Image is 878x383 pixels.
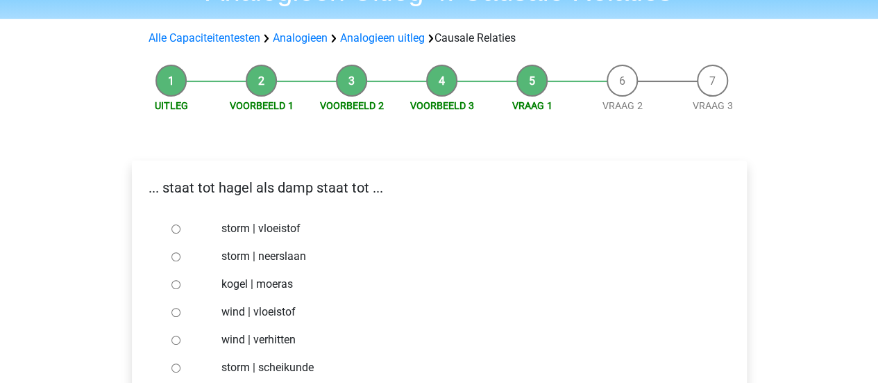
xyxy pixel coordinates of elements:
a: Uitleg [155,100,188,111]
label: storm | neerslaan [221,248,702,265]
div: Causale Relaties [143,30,736,47]
label: storm | vloeistof [221,220,702,237]
label: wind | vloeistof [221,304,702,320]
a: Analogieen [273,31,328,44]
label: storm | scheikunde [221,359,702,376]
label: wind | verhitten [221,332,702,348]
p: ... staat tot hagel als damp staat tot ... [143,177,736,198]
a: Analogieen uitleg [340,31,425,44]
a: Vraag 2 [602,100,643,111]
label: kogel | moeras [221,276,702,293]
a: Alle Capaciteitentesten [149,31,260,44]
a: Voorbeeld 2 [320,100,384,111]
a: Voorbeeld 3 [410,100,474,111]
a: Vraag 3 [693,100,733,111]
a: Voorbeeld 1 [230,100,294,111]
a: Vraag 1 [512,100,552,111]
